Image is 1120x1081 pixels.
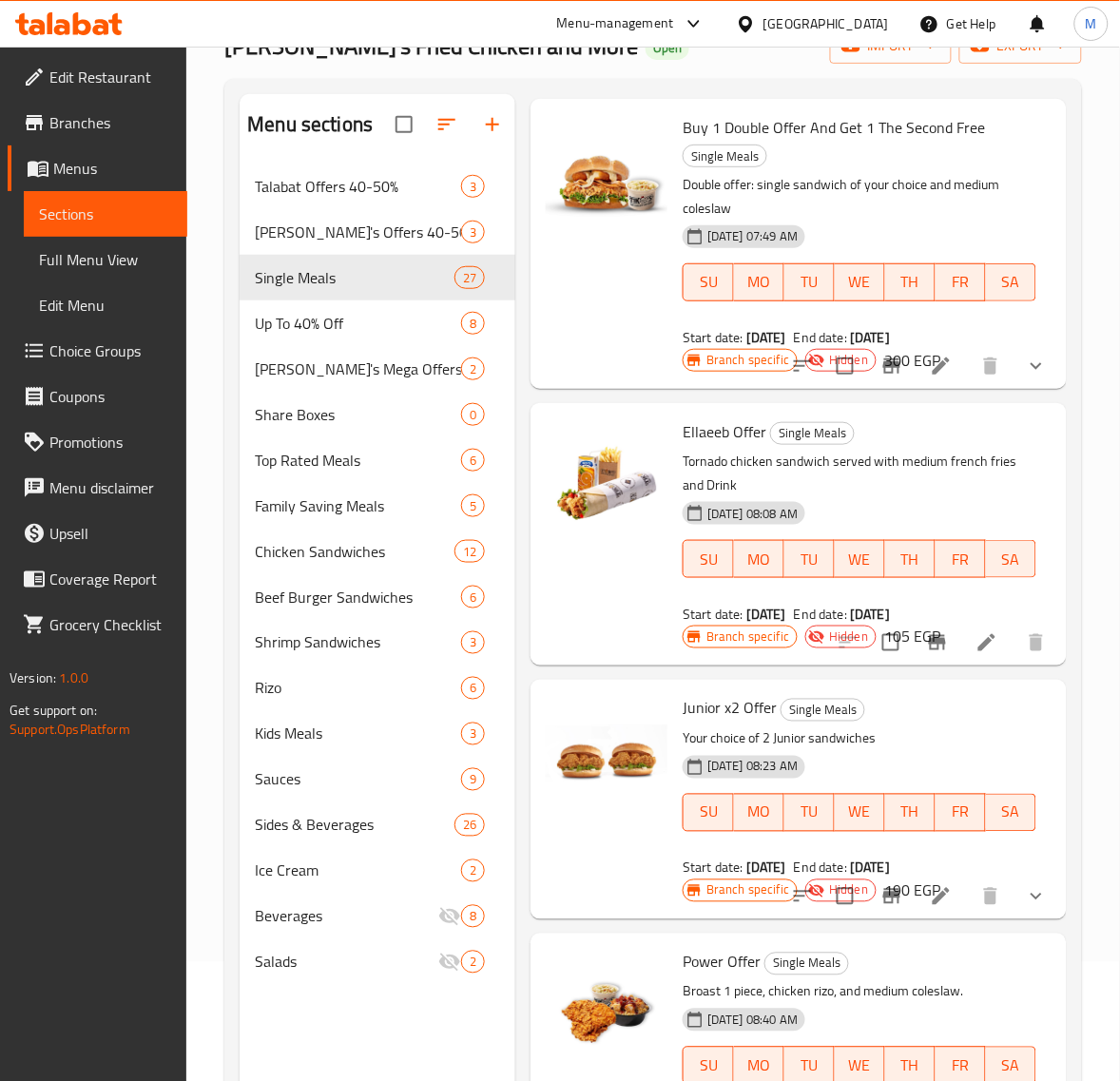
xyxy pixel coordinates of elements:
[780,874,825,919] button: sort-choices
[546,949,667,1071] img: Power Offer
[8,145,187,191] a: Menus
[49,66,172,88] span: Edit Restaurant
[438,905,461,928] svg: Inactive section
[1025,355,1048,377] svg: Show Choices
[871,623,911,663] span: Select to update
[683,694,777,723] span: Junior x2 Offer
[792,1052,827,1080] span: TU
[546,695,667,817] img: Junior x2 Offer
[240,894,515,939] div: Beverages8
[49,522,172,545] span: Upsell
[794,325,847,350] span: End date:
[461,357,485,380] div: items
[461,859,485,882] div: items
[462,589,484,607] span: 6
[24,237,187,282] a: Full Menu View
[8,511,187,556] a: Upsell
[255,677,461,700] span: Rizo
[255,403,461,426] span: Share Boxes
[1014,874,1059,919] button: show more
[742,1052,777,1080] span: MO
[255,768,461,791] span: Sauces
[39,248,172,271] span: Full Menu View
[461,449,485,472] div: items
[240,437,515,483] div: Top Rated Meals6
[240,666,515,711] div: Rizo6
[438,951,461,974] svg: Inactive section
[986,540,1036,578] button: SA
[943,799,978,826] span: FR
[782,700,864,722] span: Single Meals
[455,269,484,287] span: 27
[255,266,454,289] span: Single Meals
[780,343,825,389] button: sort-choices
[770,422,855,445] div: Single Meals
[742,546,777,573] span: MO
[683,145,767,167] div: Single Meals
[462,452,484,470] span: 6
[255,312,461,335] span: Up To 40% Off
[384,105,424,145] span: Select all sections
[240,209,515,255] div: [PERSON_NAME]'s Offers 40-50% Off3
[8,556,187,602] a: Coverage Report
[683,602,743,627] span: Start date:
[462,954,484,972] span: 2
[8,328,187,374] a: Choice Groups
[255,357,461,380] div: Tiko's Mega Offers
[986,794,1036,832] button: SA
[683,417,766,446] span: Ellaeeb Offer
[734,540,784,578] button: MO
[255,586,461,608] span: Beef Burger Sandwiches
[462,725,484,743] span: 3
[240,711,515,757] div: Kids Meals3
[683,450,1036,497] p: Tornado chicken sandwich served with medium french fries and Drink
[240,483,515,529] div: Family Saving Meals5
[683,113,985,142] span: Buy 1 Double Offer And Get 1 The Second Free
[247,110,373,139] h2: Menu sections
[49,111,172,134] span: Branches
[462,406,484,424] span: 0
[462,680,484,698] span: 6
[842,799,878,826] span: WE
[792,799,827,826] span: TU
[240,164,515,209] div: Talabat Offers 40-50%3
[691,546,726,573] span: SU
[893,799,928,826] span: TH
[835,263,885,301] button: WE
[49,476,172,499] span: Menu disclaimer
[683,980,1036,1004] p: Broast 1 piece, chicken rizo, and medium coleslaw.
[255,723,461,745] span: Kids Meals
[885,263,936,301] button: TH
[825,877,865,917] span: Select to update
[240,529,515,574] div: Chicken Sandwiches12
[734,794,784,832] button: MO
[461,723,485,745] div: items
[700,227,805,245] span: [DATE] 07:49 AM
[936,540,986,578] button: FR
[255,631,461,654] div: Shrimp Sandwiches
[53,157,172,180] span: Menus
[994,268,1029,296] span: SA
[994,546,1029,573] span: SA
[850,325,890,350] b: [DATE]
[240,757,515,802] div: Sauces9
[8,54,187,100] a: Edit Restaurant
[699,628,797,647] span: Branch specific
[255,175,461,198] span: Talabat Offers 40-50%
[255,494,461,517] div: Family Saving Meals
[8,374,187,419] a: Coupons
[240,300,515,346] div: Up To 40% Off8
[255,859,461,882] span: Ice Cream
[691,1052,726,1080] span: SU
[700,505,805,523] span: [DATE] 08:08 AM
[646,40,689,56] span: Open
[746,325,786,350] b: [DATE]
[825,346,865,386] span: Select to update
[461,403,485,426] div: items
[835,540,885,578] button: WE
[792,546,827,573] span: TU
[683,540,734,578] button: SU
